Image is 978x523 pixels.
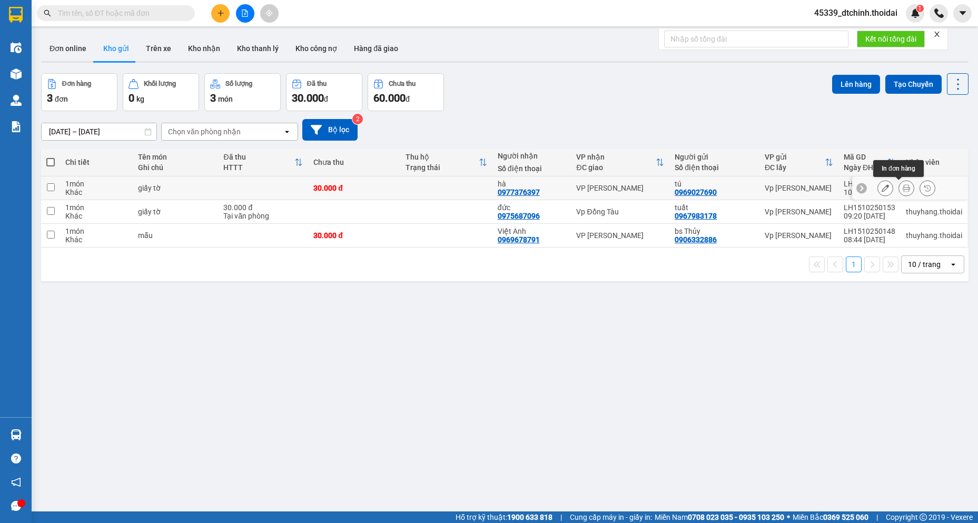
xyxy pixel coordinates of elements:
button: aim [260,4,279,23]
button: Kho nhận [180,36,229,61]
div: 08:44 [DATE] [844,235,895,244]
button: Trên xe [137,36,180,61]
div: tuất [675,203,754,212]
div: Đã thu [307,80,327,87]
span: 30.000 [292,92,324,104]
div: Chi tiết [65,158,127,166]
div: Sửa đơn hàng [877,180,893,196]
div: Tên món [138,153,213,161]
span: message [11,501,21,511]
th: Toggle SortBy [838,149,901,176]
button: 1 [846,256,862,272]
span: notification [11,477,21,487]
div: Khác [65,212,127,220]
span: ⚪️ [787,515,790,519]
div: hà [498,180,566,188]
div: VP nhận [576,153,656,161]
button: Kho thanh lý [229,36,287,61]
button: Chưa thu60.000đ [368,73,444,111]
div: VP gửi [765,153,825,161]
button: Tạo Chuyến [885,75,942,94]
span: plus [217,9,224,17]
div: giấy tờ [138,208,213,216]
div: 09:20 [DATE] [844,212,895,220]
span: file-add [241,9,249,17]
button: Hàng đã giao [345,36,407,61]
div: thuyhang.thoidai [906,208,962,216]
img: warehouse-icon [11,95,22,106]
span: đ [324,95,328,103]
img: phone-icon [934,8,944,18]
div: Số điện thoại [498,164,566,173]
sup: 1 [916,5,924,12]
div: Khác [65,188,127,196]
img: warehouse-icon [11,68,22,80]
div: VP [PERSON_NAME] [576,184,664,192]
span: Miền Nam [655,511,784,523]
div: ĐC giao [576,163,656,172]
strong: 0369 525 060 [823,513,868,521]
input: Select a date range. [42,123,156,140]
div: Tại văn phòng [223,212,303,220]
div: đức [498,203,566,212]
span: đ [406,95,410,103]
div: Đơn hàng [62,80,91,87]
div: 0975687096 [498,212,540,220]
span: 0 [129,92,134,104]
div: ĐC lấy [765,163,825,172]
div: 1 món [65,227,127,235]
div: thuyhang.thoidai [906,231,962,240]
span: 45339_dtchinh.thoidai [806,6,906,19]
div: 0967983178 [675,212,717,220]
div: Trạng thái [406,163,479,172]
div: 1 món [65,203,127,212]
div: Chọn văn phòng nhận [168,126,241,137]
img: solution-icon [11,121,22,132]
button: Số lượng3món [204,73,281,111]
span: Kết nối tổng đài [865,33,916,45]
button: Đơn hàng3đơn [41,73,117,111]
div: Số lượng [225,80,252,87]
button: Đơn online [41,36,95,61]
button: Kho gửi [95,36,137,61]
div: mẫu [138,231,213,240]
div: Vp [PERSON_NAME] [765,184,833,192]
div: LH1510250157 [844,180,895,188]
button: Đã thu30.000đ [286,73,362,111]
span: Hỗ trợ kỹ thuật: [456,511,552,523]
button: caret-down [953,4,972,23]
button: Bộ lọc [302,119,358,141]
div: 0969678791 [498,235,540,244]
img: icon-new-feature [911,8,920,18]
div: giấy tờ [138,184,213,192]
div: Số điện thoại [675,163,754,172]
button: Lên hàng [832,75,880,94]
span: 60.000 [373,92,406,104]
div: Đã thu [223,153,294,161]
div: Việt Anh [498,227,566,235]
span: aim [265,9,273,17]
div: Người gửi [675,153,754,161]
div: HTTT [223,163,294,172]
img: warehouse-icon [11,429,22,440]
span: search [44,9,51,17]
span: | [876,511,878,523]
div: Nhân viên [906,158,962,166]
div: LH1510250148 [844,227,895,235]
span: 1 [918,5,922,12]
span: Cung cấp máy in - giấy in: [570,511,652,523]
div: 10 / trang [908,259,941,270]
div: 30.000 đ [223,203,303,212]
div: Khác [65,235,127,244]
button: Kết nối tổng đài [857,31,925,47]
span: Miền Bắc [793,511,868,523]
svg: open [949,260,957,269]
button: file-add [236,4,254,23]
div: Vp Đồng Tàu [576,208,664,216]
th: Toggle SortBy [218,149,308,176]
input: Tìm tên, số ĐT hoặc mã đơn [58,7,182,19]
span: copyright [920,514,927,521]
div: LH1510250153 [844,203,895,212]
div: Chưa thu [389,80,416,87]
div: 10:01 [DATE] [844,188,895,196]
